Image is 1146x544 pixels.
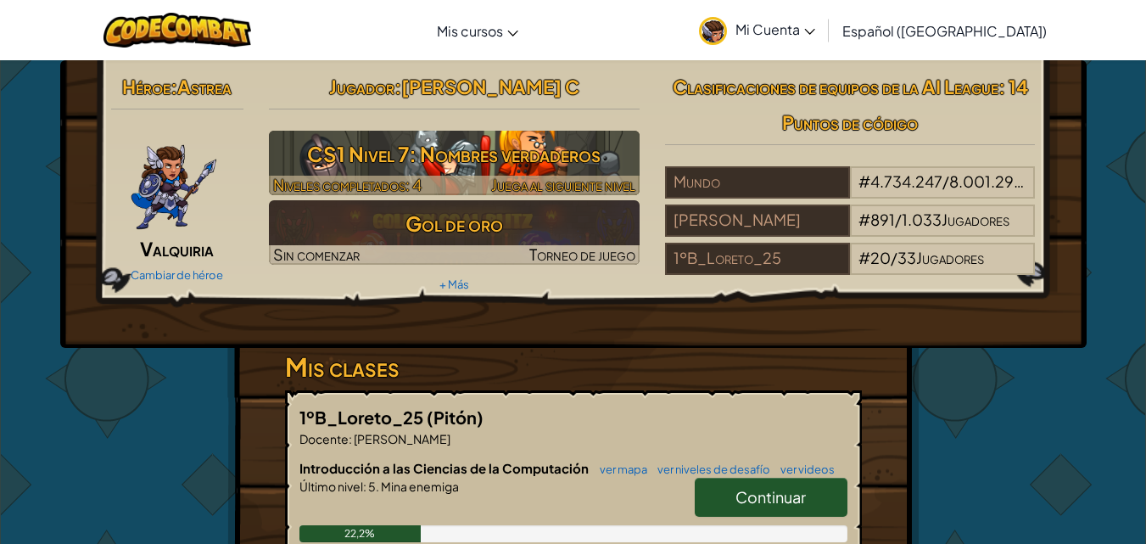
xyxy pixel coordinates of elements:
[673,75,998,98] font: Clasificaciones de equipos de la AI League
[269,200,640,265] a: Gol de oroSin comenzarTorneo de juego
[103,13,252,48] img: Logotipo de CodeCombat
[690,3,824,57] a: Mi Cuenta
[269,131,640,195] a: Juega al siguiente nivel
[349,431,352,446] font: :
[870,210,895,229] font: 891
[897,248,916,267] font: 33
[665,221,1036,240] a: [PERSON_NAME]#891/1.033Jugadores
[140,237,214,261] font: Valquiria
[699,17,727,45] img: avatar
[131,268,223,282] font: Cambiar de héroe
[665,259,1036,278] a: 1ºB_Loreto_25#20/33Jugadores
[858,171,870,191] font: #
[273,175,422,194] font: Niveles completados: 4
[122,75,171,98] font: Héroe
[381,479,459,494] font: Mina enemiga
[344,527,375,540] font: 22,2%
[177,75,232,98] font: Astrea
[368,479,379,494] font: 5.
[870,171,942,191] font: 4.734.247
[657,463,770,476] font: ver niveles de desafío
[427,407,484,428] font: (Pitón)
[916,248,984,267] font: Jugadores
[735,487,806,507] font: Continuar
[780,463,835,476] font: ver videos
[329,75,394,98] font: Jugador
[674,171,720,191] font: Mundo
[354,431,450,446] font: [PERSON_NAME]
[363,479,366,494] font: :
[858,210,870,229] font: #
[858,248,870,267] font: #
[428,8,527,53] a: Mis cursos
[942,210,1009,229] font: Jugadores
[665,182,1036,202] a: Mundo#4.734.247/8.001.296Jugadores
[269,131,640,195] img: CS1 Nivel 7: Nombres verdaderos
[674,210,801,229] font: [PERSON_NAME]
[269,200,640,265] img: Gol de oro
[529,244,635,264] font: Torneo de juego
[439,278,469,291] font: + Más
[299,479,363,494] font: Último nivel
[401,75,579,98] font: [PERSON_NAME] C
[307,141,601,166] font: CS1 Nivel 7: Nombres verdaderos
[949,171,1024,191] font: 8.001.296
[735,20,800,38] font: Mi Cuenta
[491,175,635,194] font: Juega al siguiente nivel
[171,75,177,98] font: :
[394,75,401,98] font: :
[405,210,503,236] font: Gol de oro
[273,244,360,264] font: Sin comenzar
[130,131,218,233] img: ValkyriePose.png
[870,248,891,267] font: 20
[782,75,1028,134] font: : 14 Puntos de código
[942,171,949,191] font: /
[600,463,647,476] font: ver mapa
[299,407,423,428] font: 1ºB_Loreto_25
[285,351,400,383] font: Mis clases
[299,460,589,476] font: Introducción a las Ciencias de la Computación
[902,210,942,229] font: 1.033
[891,248,897,267] font: /
[895,210,902,229] font: /
[299,431,349,446] font: Docente
[842,22,1047,40] font: Español ([GEOGRAPHIC_DATA])
[834,8,1055,53] a: Español ([GEOGRAPHIC_DATA])
[674,248,781,267] font: 1ºB_Loreto_25
[437,22,503,40] font: Mis cursos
